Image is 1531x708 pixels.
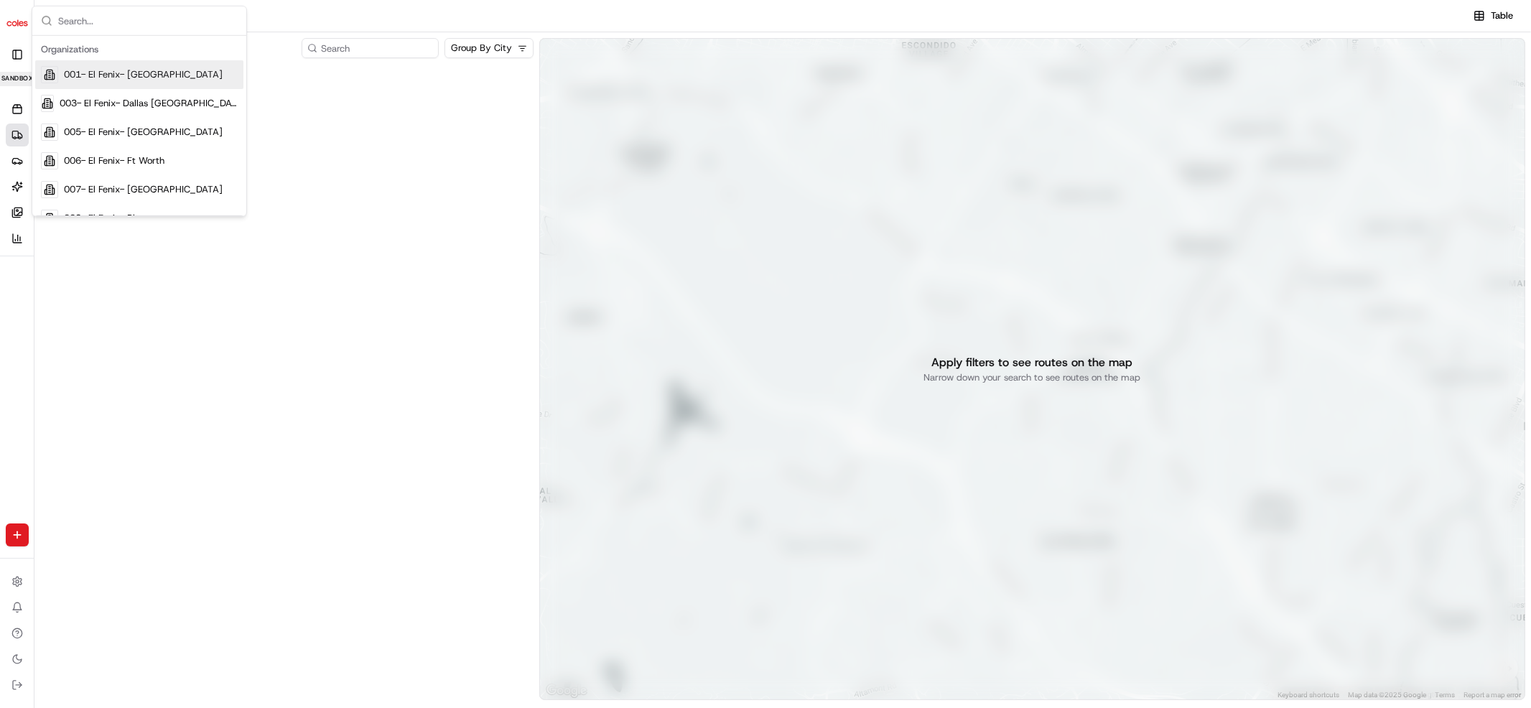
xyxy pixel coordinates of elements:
[451,42,512,55] span: Group By City
[121,209,133,220] div: 💻
[136,208,231,222] span: API Documentation
[35,39,243,60] div: Organizations
[1467,6,1520,26] button: Table
[64,126,223,139] span: 005- El Fenix- [GEOGRAPHIC_DATA]
[64,212,150,225] span: 008- El Fenix- Plano
[931,354,1132,371] p: Apply filters to see routes on the map
[14,14,43,42] img: Nash
[244,141,261,158] button: Start new chat
[101,242,174,253] a: Powered byPylon
[143,243,174,253] span: Pylon
[32,36,246,216] div: Suggestions
[49,136,236,151] div: Start new chat
[14,209,26,220] div: 📗
[1491,9,1513,22] span: Table
[49,151,182,162] div: We're available if you need us!
[6,6,29,40] button: Coles CDT
[116,202,236,228] a: 💻API Documentation
[64,154,164,167] span: 006- El Fenix- Ft Worth
[37,92,237,107] input: Clear
[64,68,223,81] span: 001- El Fenix- [GEOGRAPHIC_DATA]
[29,208,110,222] span: Knowledge Base
[14,57,261,80] p: Welcome 👋
[14,136,40,162] img: 1736555255976-a54dd68f-1ca7-489b-9aae-adbdc363a1c4
[64,183,223,196] span: 007- El Fenix- [GEOGRAPHIC_DATA]
[302,38,439,58] input: Search
[923,371,1140,384] p: Narrow down your search to see routes on the map
[9,202,116,228] a: 📗Knowledge Base
[6,11,29,34] img: Coles CDT
[58,6,238,35] input: Search...
[60,97,238,110] span: 003- El Fenix- Dallas [GEOGRAPHIC_DATA][PERSON_NAME]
